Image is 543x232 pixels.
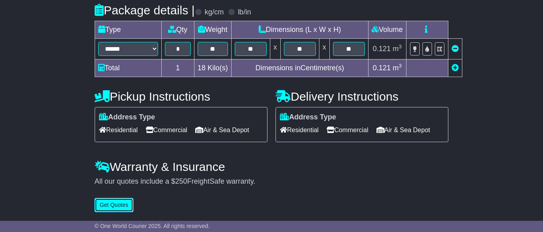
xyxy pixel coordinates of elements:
[399,44,402,50] sup: 3
[373,64,390,72] span: 0.121
[175,177,187,185] span: 250
[231,21,368,39] td: Dimensions (L x W x H)
[327,124,368,136] span: Commercial
[95,160,449,173] h4: Warranty & Insurance
[146,124,187,136] span: Commercial
[280,113,336,122] label: Address Type
[238,8,251,17] label: lb/in
[275,90,448,103] h4: Delivery Instructions
[95,198,134,212] button: Get Quotes
[319,39,329,59] td: x
[205,8,224,17] label: kg/cm
[99,113,155,122] label: Address Type
[270,39,280,59] td: x
[377,124,430,136] span: Air & Sea Depot
[195,124,249,136] span: Air & Sea Depot
[95,223,210,229] span: © One World Courier 2025. All rights reserved.
[393,64,402,72] span: m
[373,45,390,53] span: 0.121
[280,124,319,136] span: Residential
[452,64,459,72] a: Add new item
[368,21,406,39] td: Volume
[161,21,194,39] td: Qty
[194,59,231,77] td: Kilo(s)
[399,63,402,69] sup: 3
[194,21,231,39] td: Weight
[95,90,268,103] h4: Pickup Instructions
[198,64,206,72] span: 18
[99,124,138,136] span: Residential
[95,4,195,17] h4: Package details |
[452,45,459,53] a: Remove this item
[95,59,161,77] td: Total
[393,45,402,53] span: m
[95,21,161,39] td: Type
[231,59,368,77] td: Dimensions in Centimetre(s)
[95,177,449,186] div: All our quotes include a $ FreightSafe warranty.
[161,59,194,77] td: 1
